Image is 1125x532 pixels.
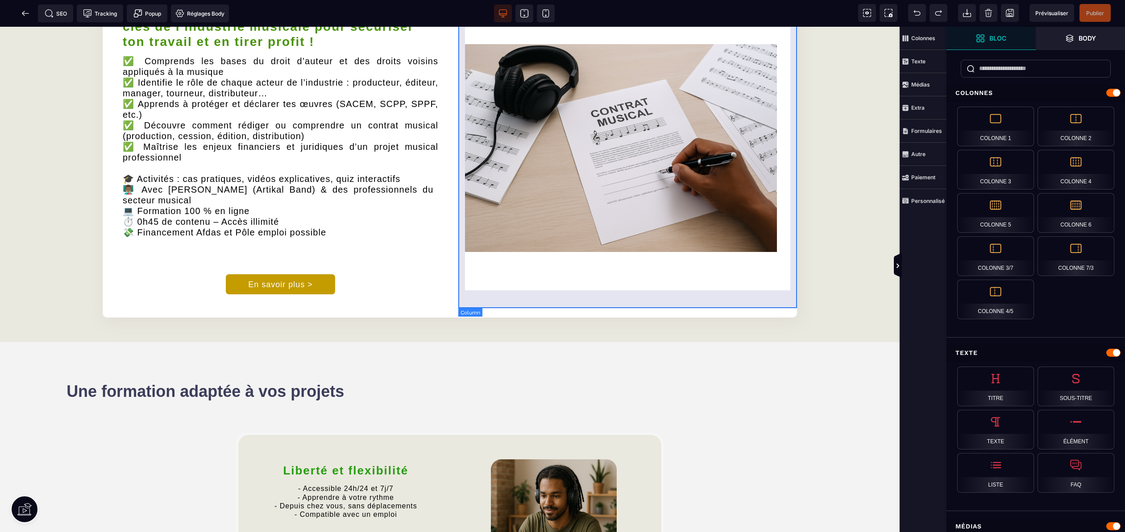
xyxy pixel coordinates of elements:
div: Liste [957,453,1034,493]
strong: Colonnes [911,35,935,41]
div: Colonnes [946,85,1125,101]
span: Formulaires [900,120,946,143]
span: Code de suivi [77,4,123,22]
div: ✅ Apprends à protéger et déclarer tes œuvres (SACEM, SCPP, SPPF, etc.) [123,72,438,93]
div: Colonne 4 [1038,150,1114,190]
div: Colonne 2 [1038,107,1114,146]
span: Capture d'écran [880,4,897,22]
span: Défaire [908,4,926,22]
span: Voir tablette [515,4,533,22]
span: Enregistrer [1001,4,1019,22]
strong: Extra [911,104,925,111]
div: Colonne 7/3 [1038,236,1114,276]
span: Aperçu [1030,4,1074,22]
span: Enregistrer le contenu [1079,4,1111,22]
img: dfe325e1c5293c092e85e54b21e513d7_6f9a4efbe7b1ce043cd4556da7b024b49747e80c7dca15dc5344cd7570190b70... [465,17,790,225]
button: En savoir plus > [225,247,336,268]
strong: Formulaires [911,128,942,134]
strong: Texte [911,58,926,65]
div: ⏱️ 0h45 de contenu – Accès illimité [123,190,438,200]
span: SEO [45,9,67,18]
strong: Médias [911,81,930,88]
div: Colonne 1 [957,107,1034,146]
span: Afficher les vues [946,253,955,280]
div: Texte [957,410,1034,450]
span: Ouvrir les blocs [946,27,1036,50]
text: - Accessible 24h/24 et 7j/7 - Apprendre à votre rythme - Depuis chez vous, sans déplacements - Co... [252,455,440,494]
span: Retour [17,4,34,22]
span: Rétablir [930,4,947,22]
strong: Autre [911,151,926,157]
strong: Bloc [989,35,1006,41]
span: Importer [958,4,976,22]
span: Publier [1086,10,1104,16]
strong: Paiement [911,174,935,181]
strong: Personnalisé [911,198,945,204]
span: Personnalisé [900,189,946,212]
div: Titre [957,367,1034,406]
div: Colonne 4/5 [957,280,1034,319]
span: Réglages Body [175,9,224,18]
span: Tracking [83,9,117,18]
span: Métadata SEO [38,4,73,22]
h2: Liberté et flexibilité [252,433,440,455]
span: Ouvrir les calques [1036,27,1125,50]
span: Voir mobile [537,4,555,22]
div: 💸 Financement Afdas et Pôle emploi possible [123,200,438,211]
span: Favicon [171,4,229,22]
div: Élément [1038,410,1114,450]
span: Extra [900,96,946,120]
span: Voir les composants [858,4,876,22]
div: 👨🏽‍🏫 Avec [PERSON_NAME] (Artikal Band) & des professionnels du secteur musical [123,157,438,179]
span: Colonnes [900,27,946,50]
div: Colonne 6 [1038,193,1114,233]
div: 💻 Formation 100 % en ligne [123,179,438,190]
strong: Body [1079,35,1096,41]
div: ✅ Identifie le rôle de chaque acteur de l’industrie : producteur, éditeur, manager, tourneur, dis... [123,50,438,72]
span: Paiement [900,166,946,189]
span: Nettoyage [980,4,997,22]
div: Texte [946,345,1125,361]
div: Sous-titre [1038,367,1114,406]
span: Autre [900,143,946,166]
div: Colonne 5 [957,193,1034,233]
span: Prévisualiser [1035,10,1068,16]
div: ✅ Comprends les bases du droit d’auteur et des droits voisins appliqués à la musique [123,29,438,50]
div: 🎓 Activités : cas pratiques, vidéos explicatives, quiz interactifs [123,147,438,157]
div: FAQ [1038,453,1114,493]
span: Popup [133,9,161,18]
div: ✅ Maîtrise les enjeux financiers et juridiques d’un projet musical professionnel [123,115,438,136]
div: Colonne 3/7 [957,236,1034,276]
div: Colonne 3 [957,150,1034,190]
div: ✅ Découvre comment rédiger ou comprendre un contrat musical (production, cession, édition, distri... [123,93,438,115]
span: Créer une alerte modale [127,4,167,22]
span: Médias [900,73,946,96]
span: Texte [900,50,946,73]
span: Voir bureau [494,4,512,22]
text: Une formation adaptée à vos projets [66,352,785,378]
